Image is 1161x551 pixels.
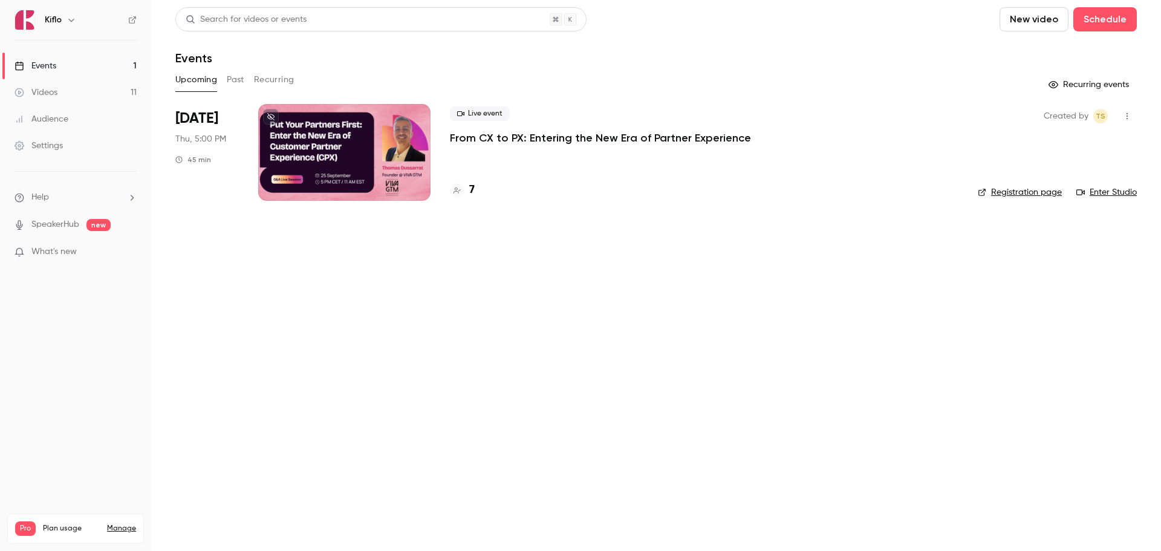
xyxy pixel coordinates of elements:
a: Manage [107,524,136,533]
div: Audience [15,113,68,125]
span: Tomica Stojanovikj [1093,109,1108,123]
span: Live event [450,106,510,121]
div: Sep 25 Thu, 5:00 PM (Europe/Rome) [175,104,239,201]
button: Recurring events [1043,75,1137,94]
span: new [86,219,111,231]
div: Search for videos or events [186,13,307,26]
h1: Events [175,51,212,65]
img: Kiflo [15,10,34,30]
a: Registration page [978,186,1062,198]
div: Settings [15,140,63,152]
a: Enter Studio [1076,186,1137,198]
h4: 7 [469,182,475,198]
button: Schedule [1073,7,1137,31]
button: Recurring [254,70,294,90]
button: Upcoming [175,70,217,90]
div: Events [15,60,56,72]
span: What's new [31,246,77,258]
div: Videos [15,86,57,99]
li: help-dropdown-opener [15,191,137,204]
span: Plan usage [43,524,100,533]
span: TS [1096,109,1105,123]
span: [DATE] [175,109,218,128]
div: 45 min [175,155,211,165]
span: Thu, 5:00 PM [175,133,226,145]
span: Help [31,191,49,204]
h6: Kiflo [45,14,62,26]
iframe: Noticeable Trigger [122,247,137,258]
span: Pro [15,521,36,536]
button: Past [227,70,244,90]
a: From CX to PX: Entering the New Era of Partner Experience [450,131,751,145]
span: Created by [1044,109,1088,123]
button: New video [1000,7,1068,31]
a: SpeakerHub [31,218,79,231]
a: 7 [450,182,475,198]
